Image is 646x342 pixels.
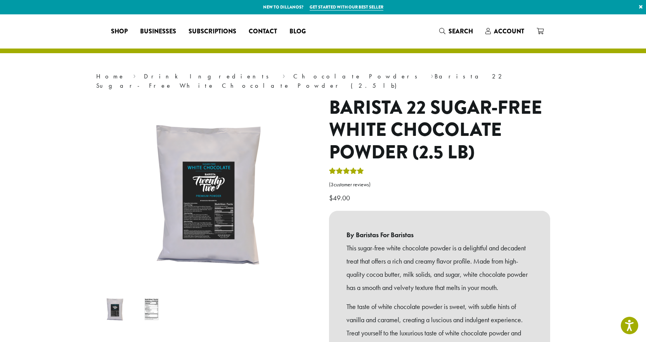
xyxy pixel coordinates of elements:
h1: Barista 22 Sugar-Free White Chocolate Powder (2.5 lb) [329,97,550,164]
b: By Baristas For Baristas [346,228,533,241]
a: (3customer reviews) [329,181,550,189]
a: Home [96,72,125,80]
span: › [133,69,136,81]
a: Drink Ingredients [144,72,274,80]
span: Search [449,27,473,36]
img: Barista 22 Sugar-Free White Chocolate Powder (2.5 lb) - Image 2 [136,294,167,325]
img: Barista 22 Sugar Free White Chocolate Powder [99,294,130,325]
span: Shop [111,27,128,36]
span: $ [329,193,333,202]
a: Get started with our best seller [310,4,383,10]
a: Chocolate Powders [293,72,423,80]
span: › [282,69,285,81]
a: Shop [105,25,134,38]
div: Rated 5.00 out of 5 [329,167,364,178]
span: Account [494,27,524,36]
nav: Breadcrumb [96,72,550,90]
p: This sugar-free white chocolate powder is a delightful and decadent treat that offers a rich and ... [346,241,533,294]
bdi: 49.00 [329,193,352,202]
span: Businesses [140,27,176,36]
span: Subscriptions [189,27,236,36]
a: Search [433,25,479,38]
span: 3 [331,181,334,188]
span: Blog [289,27,306,36]
span: Contact [249,27,277,36]
span: › [431,69,433,81]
